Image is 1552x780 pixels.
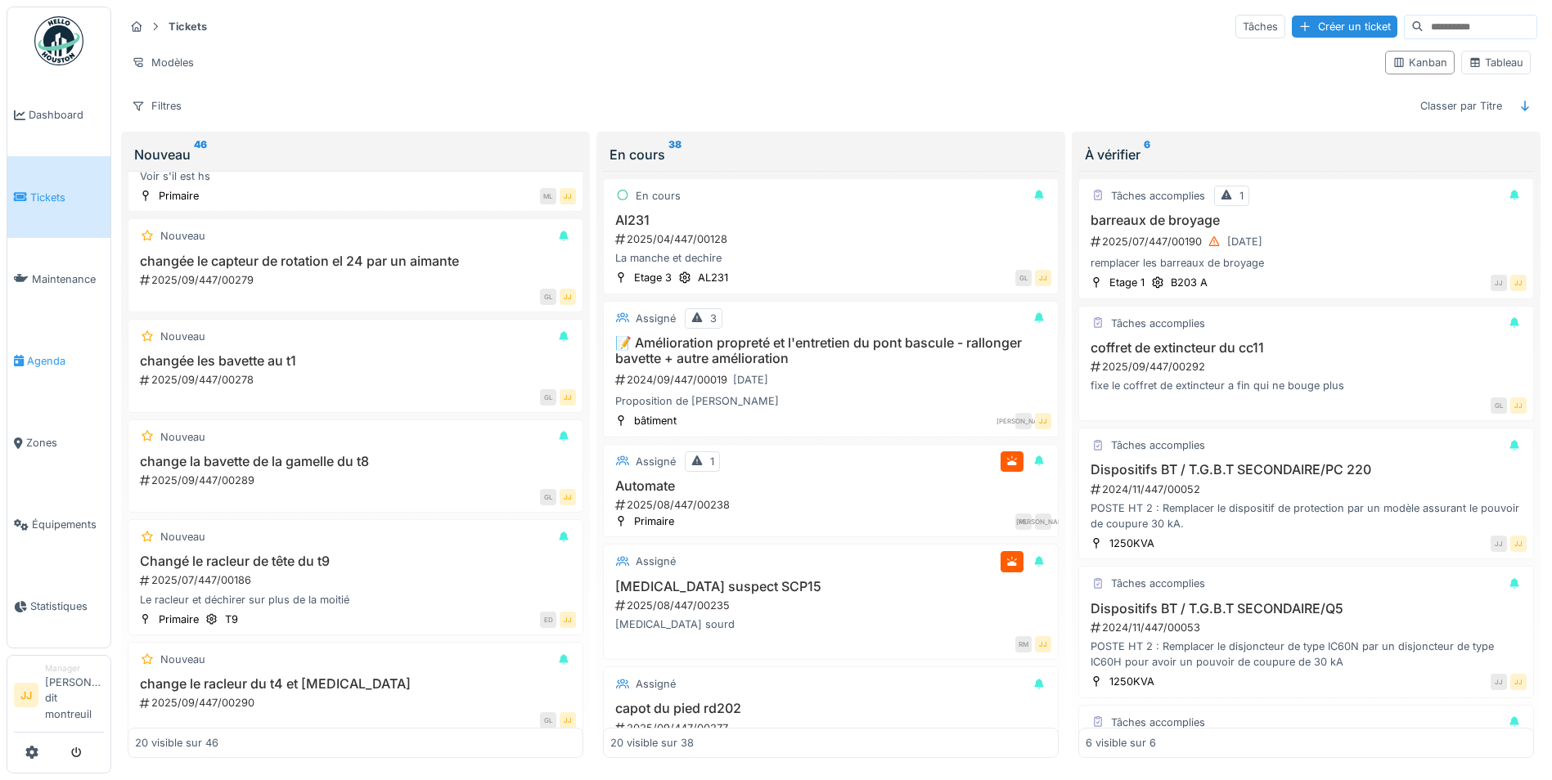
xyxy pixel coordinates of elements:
div: Assigné [636,454,676,469]
div: Nouveau [160,429,205,445]
sup: 38 [668,145,682,164]
div: Primaire [159,188,199,204]
div: Tableau [1469,55,1523,70]
div: 2025/07/447/00190 [1089,231,1527,252]
div: 2025/09/447/00289 [138,473,576,488]
div: Tâches accomplies [1111,576,1205,591]
strong: Tickets [162,19,214,34]
div: GL [540,489,556,505]
a: Tickets [7,156,110,238]
a: Équipements [7,484,110,566]
div: JJ [1491,275,1507,291]
div: JJ [1035,413,1051,429]
div: POSTE HT 2 : Remplacer le disjoncteur de type IC60N par un disjoncteur de type IC60H pour avoir u... [1086,639,1527,670]
div: RM [1015,636,1032,652]
h3: Al231 [610,213,1051,228]
div: 2025/09/447/00292 [1089,359,1527,374]
div: 1250KVA [1109,674,1154,689]
div: Primaire [634,513,674,529]
span: Zones [26,435,104,451]
div: ML [1015,513,1032,530]
div: [PERSON_NAME] [1035,513,1051,530]
h3: barreaux de broyage [1086,213,1527,228]
sup: 46 [194,145,207,164]
div: Classer par Titre [1413,94,1509,118]
div: JJ [1491,536,1507,552]
div: 2024/11/447/00053 [1089,620,1527,635]
div: Tâches accomplies [1111,188,1205,204]
div: 2025/07/447/00186 [138,572,576,588]
div: ML [540,188,556,204]
span: Maintenance [32,271,104,287]
div: Assigné [636,311,676,326]
a: JJ Manager[PERSON_NAME] dit montreuil [14,662,104,733]
h3: Dispositifs BT / T.G.B.T SECONDAIRE/Q5 [1086,601,1527,616]
div: 2024/11/447/00052 [1089,482,1527,497]
div: En cours [610,145,1052,164]
div: JJ [1510,397,1527,414]
div: POSTE HT 2 : Remplacer le dispositif de protection par un modèle assurant le pouvoir de coupure 3... [1086,500,1527,531]
div: 1 [1239,188,1244,204]
div: [DATE] [733,372,768,388]
h3: [MEDICAL_DATA] suspect SCP15 [610,579,1051,594]
div: En cours [636,188,681,204]
div: Tâches accomplies [1111,316,1205,331]
h3: Dispositifs BT / T.G.B.T SECONDAIRE/PC 220 [1086,462,1527,477]
div: Tâches accomplies [1111,715,1205,730]
div: JJ [560,188,576,204]
div: Tâches [1235,15,1285,38]
h3: change la bavette de la gamelle du t8 [135,454,576,469]
div: fixe le coffret de extincteur a fin qui ne bouge plus [1086,378,1527,393]
div: JJ [560,489,576,505]
div: 3 [710,311,717,326]
div: Etage 1 [1109,275,1145,290]
span: Statistiques [30,598,104,614]
div: 2025/08/447/00238 [614,497,1051,513]
a: Zones [7,402,110,484]
div: 2025/09/447/00290 [138,695,576,711]
div: GL [540,289,556,305]
h3: change le racleur du t4 et [MEDICAL_DATA] [135,676,576,692]
div: Filtres [124,94,189,118]
div: À vérifier [1085,145,1527,164]
div: JJ [1035,270,1051,286]
div: T9 [225,612,238,627]
span: Tickets [30,190,104,205]
div: GL [540,712,556,728]
div: remplacer les barreaux de broyage [1086,255,1527,271]
div: JJ [560,289,576,305]
div: 2025/09/447/00277 [614,720,1051,736]
div: Assigné [636,676,676,692]
div: 6 visible sur 6 [1086,735,1156,751]
div: Nouveau [160,228,205,244]
div: Voir s'il est hs [135,168,576,184]
div: JJ [1510,674,1527,690]
div: Le racleur et déchirer sur plus de la moitié [135,592,576,607]
h3: changée le capteur de rotation el 24 par un aimante [135,253,576,269]
li: [PERSON_NAME] dit montreuil [45,662,104,728]
div: 2024/09/447/00019 [614,370,1051,390]
div: 2025/09/447/00278 [138,372,576,388]
div: 1 [710,454,714,469]
div: 2025/09/447/00279 [138,272,576,288]
div: GL [1015,270,1032,286]
div: JJ [560,712,576,728]
div: 2025/08/447/00235 [614,598,1051,613]
div: Nouveau [160,529,205,545]
div: 20 visible sur 38 [610,735,694,751]
h3: Changé le racleur de tête du t9 [135,554,576,569]
a: Agenda [7,320,110,401]
div: Nouveau [160,652,205,667]
div: ED [540,612,556,628]
li: JJ [14,683,38,707]
div: GL [540,389,556,406]
h3: changée les bavette au t1 [135,353,576,369]
div: Tâches accomplies [1111,437,1205,453]
a: Statistiques [7,566,110,648]
div: [MEDICAL_DATA] sourd [610,616,1051,632]
div: La manche et dechire [610,250,1051,266]
div: Nouveau [160,329,205,344]
div: Assigné [636,554,676,569]
div: JJ [1510,536,1527,552]
div: JJ [1035,636,1051,652]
